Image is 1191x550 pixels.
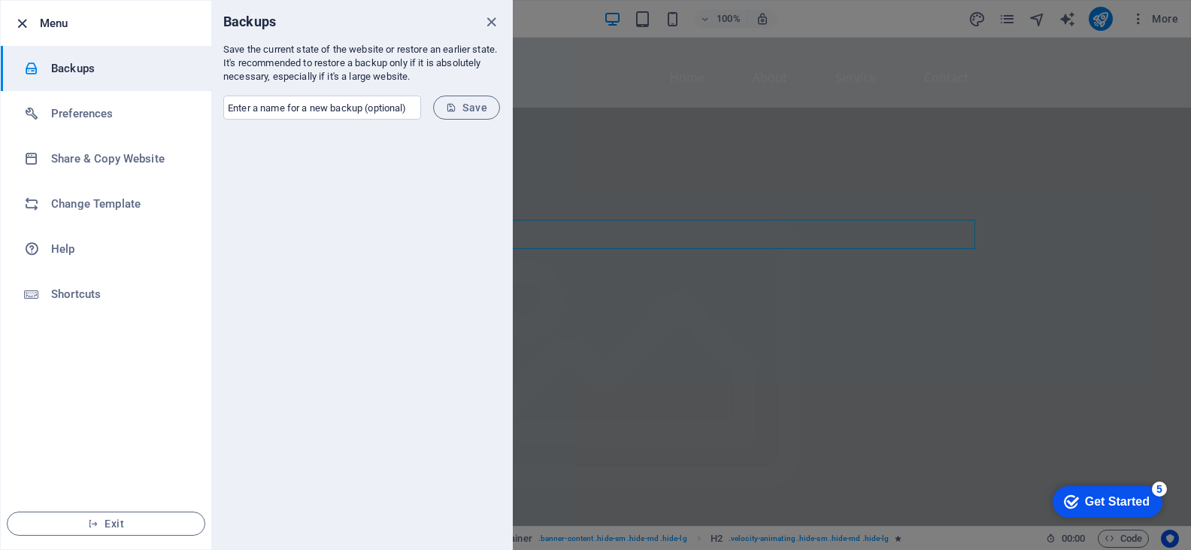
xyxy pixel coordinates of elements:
div: Get Started [44,17,109,30]
h6: Backups [223,13,276,31]
button: Save [433,96,500,120]
h6: Preferences [51,105,190,123]
input: Enter a name for a new backup (optional) [223,96,421,120]
div: Get Started 5 items remaining, 0% complete [12,8,122,39]
h6: Change Template [51,195,190,213]
div: 5 [111,3,126,18]
span: Exit [20,518,192,530]
p: Save the current state of the website or restore an earlier state. It's recommended to restore a ... [223,43,500,84]
button: close [482,13,500,31]
h6: Menu [40,14,199,32]
h6: Help [51,240,190,258]
h6: Backups [51,59,190,77]
a: Help [1,226,211,272]
button: Exit [7,512,205,536]
span: Save [446,102,487,114]
h6: Shortcuts [51,285,190,303]
h6: Share & Copy Website [51,150,190,168]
